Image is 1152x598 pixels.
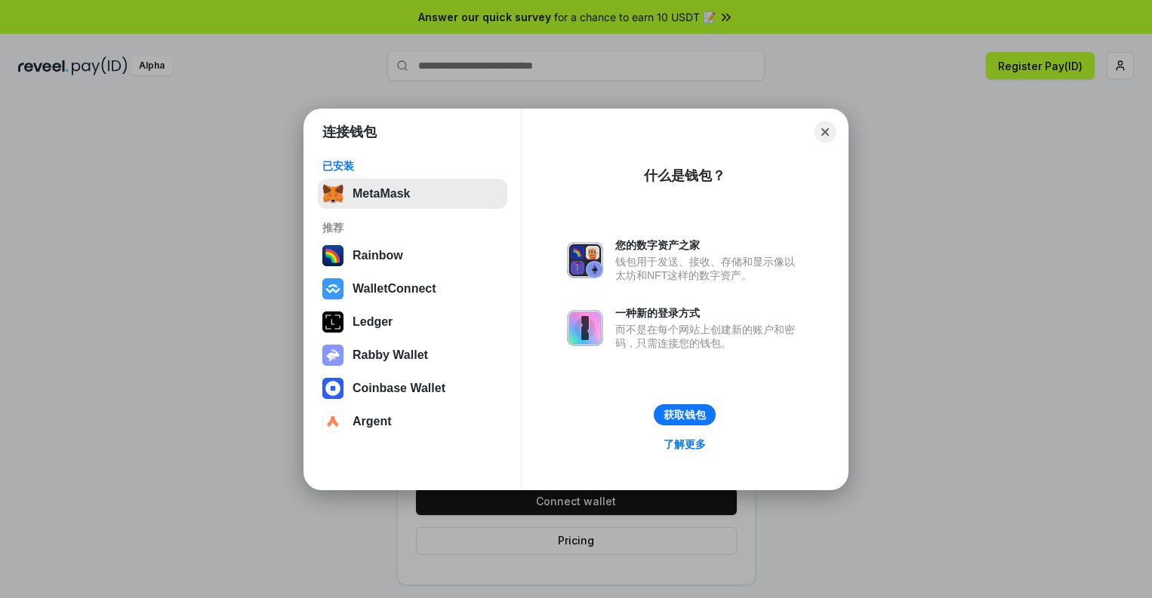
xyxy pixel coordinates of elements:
div: 已安装 [322,159,503,173]
button: Ledger [318,307,507,337]
div: WalletConnect [353,282,436,296]
div: Coinbase Wallet [353,382,445,395]
img: svg+xml,%3Csvg%20xmlns%3D%22http%3A%2F%2Fwww.w3.org%2F2000%2Fsvg%22%20fill%3D%22none%22%20viewBox... [567,242,603,278]
img: svg+xml,%3Csvg%20xmlns%3D%22http%3A%2F%2Fwww.w3.org%2F2000%2Fsvg%22%20width%3D%2228%22%20height%3... [322,311,343,333]
button: Rabby Wallet [318,340,507,370]
div: Ledger [353,315,393,329]
div: 您的数字资产之家 [615,238,802,252]
div: Rabby Wallet [353,348,428,362]
img: svg+xml,%3Csvg%20xmlns%3D%22http%3A%2F%2Fwww.w3.org%2F2000%2Fsvg%22%20fill%3D%22none%22%20viewBox... [322,345,343,366]
button: 获取钱包 [654,404,716,425]
button: Coinbase Wallet [318,373,507,403]
button: Argent [318,406,507,437]
div: Rainbow [353,249,403,262]
div: MetaMask [353,187,410,201]
button: Rainbow [318,241,507,271]
button: WalletConnect [318,274,507,304]
img: svg+xml,%3Csvg%20width%3D%2228%22%20height%3D%2228%22%20viewBox%3D%220%200%2028%2028%22%20fill%3D... [322,411,343,432]
div: 而不是在每个网站上创建新的账户和密码，只需连接您的钱包。 [615,323,802,350]
img: svg+xml,%3Csvg%20xmlns%3D%22http%3A%2F%2Fwww.w3.org%2F2000%2Fsvg%22%20fill%3D%22none%22%20viewBox... [567,310,603,346]
h1: 连接钱包 [322,123,377,141]
div: Argent [353,415,392,428]
div: 获取钱包 [664,408,706,422]
img: svg+xml,%3Csvg%20width%3D%22120%22%20height%3D%22120%22%20viewBox%3D%220%200%20120%20120%22%20fil... [322,245,343,266]
div: 了解更多 [664,437,706,451]
div: 推荐 [322,221,503,235]
button: MetaMask [318,179,507,209]
img: svg+xml,%3Csvg%20width%3D%2228%22%20height%3D%2228%22%20viewBox%3D%220%200%2028%2028%22%20fill%3D... [322,378,343,399]
a: 了解更多 [655,434,715,454]
button: Close [815,121,836,143]
div: 什么是钱包？ [644,167,725,185]
div: 一种新的登录方式 [615,306,802,320]
img: svg+xml,%3Csvg%20width%3D%2228%22%20height%3D%2228%22%20viewBox%3D%220%200%2028%2028%22%20fill%3D... [322,278,343,299]
img: svg+xml,%3Csvg%20fill%3D%22none%22%20height%3D%2233%22%20viewBox%3D%220%200%2035%2033%22%20width%... [322,183,343,204]
div: 钱包用于发送、接收、存储和显示像以太坊和NFT这样的数字资产。 [615,255,802,282]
